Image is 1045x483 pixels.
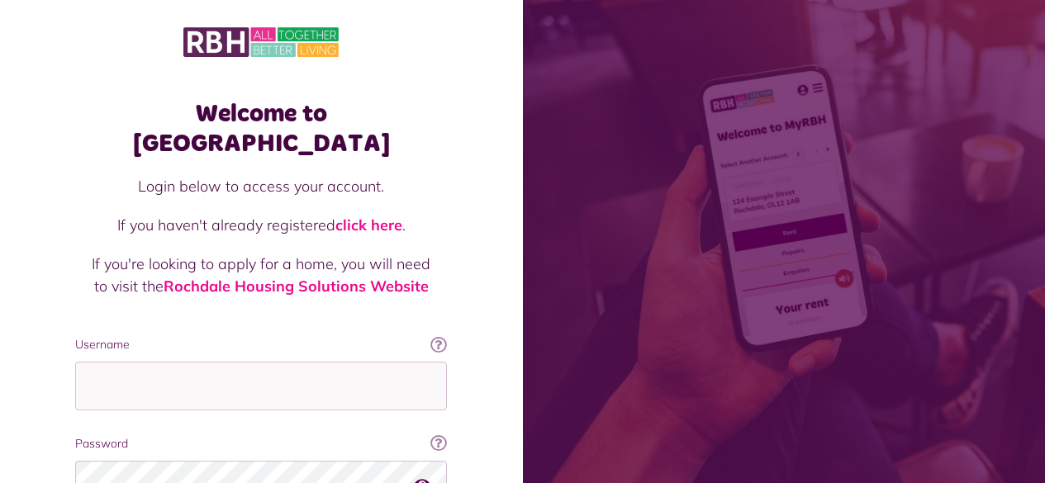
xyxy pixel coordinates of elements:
label: Password [75,435,447,452]
h1: Welcome to [GEOGRAPHIC_DATA] [75,99,447,159]
p: If you haven't already registered . [92,214,430,236]
p: If you're looking to apply for a home, you will need to visit the [92,253,430,297]
img: MyRBH [183,25,339,59]
a: Rochdale Housing Solutions Website [164,277,429,296]
label: Username [75,336,447,353]
a: click here [335,215,402,234]
p: Login below to access your account. [92,175,430,197]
